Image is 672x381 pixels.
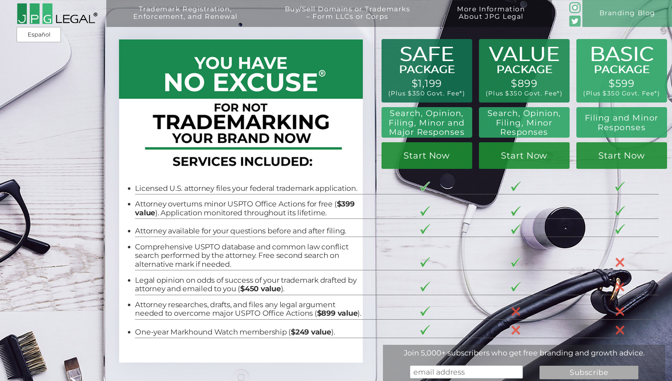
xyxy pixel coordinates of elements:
[569,2,581,13] img: glyph-logo_May2016-green3-90.png
[615,307,625,316] img: X-30-3.png
[135,199,354,217] b: $399 value
[569,16,581,27] img: Twitter_Social_Icon_Rounded_Square_Color-mid-green3-90.png
[511,307,521,316] img: X-30-3.png
[135,276,361,293] li: Legal opinion on odds of success of your trademark drafted by attorney and emailed to you ( ).
[135,300,361,318] li: Attorney researches, drafts, and files any legal argument needed to overcome major USPTO Office A...
[420,325,430,335] img: checkmark-border-3.png
[511,206,521,216] img: checkmark-border-3.png
[615,282,625,292] img: X-30-3.png
[420,206,430,216] img: checkmark-border-3.png
[511,182,521,192] img: checkmark-border-3.png
[615,182,625,192] img: checkmark-border-3.png
[240,284,281,293] b: $450 value
[479,142,570,169] a: Start Now
[135,184,361,193] li: Licensed U.S. attorney files your federal trademark application.
[511,224,521,234] img: checkmark-border-3.png
[615,257,625,267] img: X-30-3.png
[135,243,361,269] li: Comprehensive USPTO database and common law conflict search performed by the attorney. Free secon...
[420,307,430,316] img: checkmark-border-3.png
[291,327,331,336] b: $249 value
[540,366,638,379] input: Subscribe
[135,328,361,337] li: One-year Markhound Watch membership ( ).
[113,6,258,33] a: Trademark Registration,Enforcement, and Renewal
[265,6,430,33] a: Buy/Sell Domains or Trademarks– Form LLCs or Corps
[615,206,625,216] img: checkmark-border-3.png
[511,282,521,292] img: checkmark-border-3.png
[420,224,430,234] img: checkmark-border-3.png
[135,200,361,217] li: Attorney overturns minor USPTO Office Actions for free ( ). Application monitored throughout its ...
[420,282,430,292] img: checkmark-border-3.png
[615,224,625,234] img: checkmark-border-3.png
[135,227,361,236] li: Attorney available for your questions before and after filing.
[576,142,667,169] a: Start Now
[511,257,521,267] img: checkmark-border-3.png
[410,365,523,379] input: email address
[19,28,59,41] a: Español
[484,109,564,137] h2: Search, Opinion, Filing, Minor Responses
[385,109,468,137] h2: Search, Opinion, Filing, Minor and Major Responses
[615,325,625,335] img: X-30-3.png
[437,6,545,33] a: More InformationAbout JPG Legal
[420,257,430,267] img: checkmark-border-3.png
[317,309,358,317] b: $899 value
[511,325,521,335] img: X-30-3.png
[383,348,665,357] div: Join 5,000+ subscribers who get free branding and growth advice.
[17,3,97,25] img: 2016-logo-black-letters-3-r.png
[582,113,662,132] h2: Filing and Minor Responses
[382,142,472,169] a: Start Now
[420,182,430,192] img: checkmark-border-3.png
